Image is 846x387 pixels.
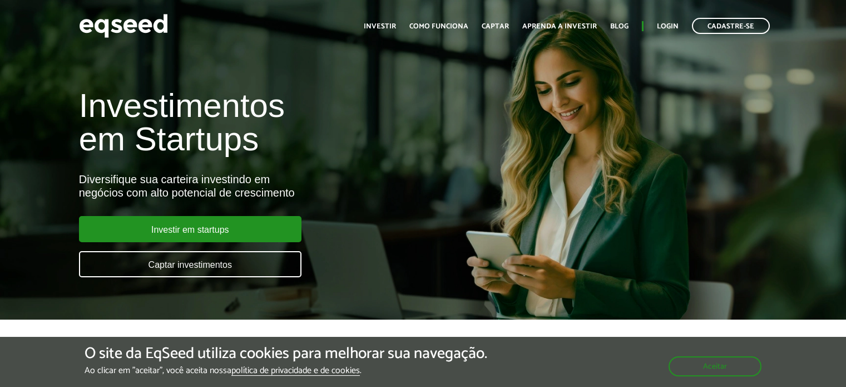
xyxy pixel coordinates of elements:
div: Diversifique sua carteira investindo em negócios com alto potencial de crescimento [79,173,486,199]
a: Como funciona [409,23,468,30]
a: Investir em startups [79,216,301,242]
a: Captar [482,23,509,30]
a: Login [657,23,679,30]
a: Aprenda a investir [522,23,597,30]
h5: O site da EqSeed utiliza cookies para melhorar sua navegação. [85,345,487,362]
a: Cadastre-se [692,18,770,34]
p: Ao clicar em "aceitar", você aceita nossa . [85,365,487,376]
a: Blog [610,23,629,30]
a: Captar investimentos [79,251,301,277]
img: EqSeed [79,11,168,41]
button: Aceitar [669,356,761,376]
a: Investir [364,23,396,30]
a: política de privacidade e de cookies [231,366,360,376]
h1: Investimentos em Startups [79,89,486,156]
